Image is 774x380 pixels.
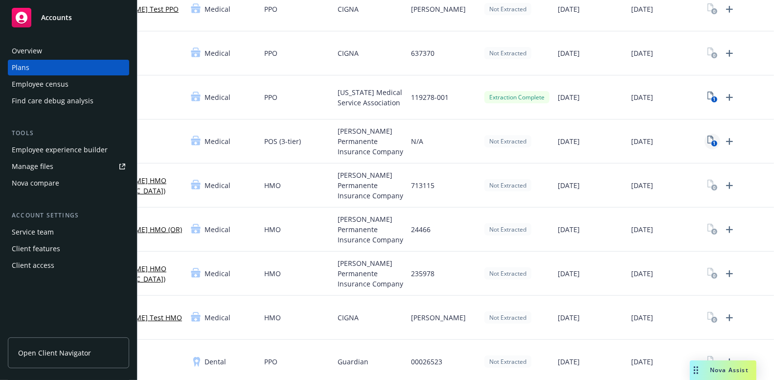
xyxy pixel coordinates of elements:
span: HMO [264,224,281,235]
a: Employee census [8,76,129,92]
text: 1 [713,141,715,147]
div: Not Extracted [484,311,531,324]
span: 235978 [411,268,434,279]
a: Upload Plan Documents [722,354,737,370]
a: Overview [8,43,129,59]
div: Manage files [12,159,53,174]
a: [PERSON_NAME] Test HMO [93,312,182,323]
span: Medical [205,136,230,146]
span: Medical [205,268,230,279]
span: Medical [205,48,230,58]
span: [PERSON_NAME] [411,312,466,323]
div: Plans [12,60,29,75]
a: Find care debug analysis [8,93,129,109]
a: Manage files [8,159,129,174]
span: Nova Assist [710,366,749,374]
div: Account settings [8,211,129,220]
div: Extraction Complete [484,91,549,103]
span: [DATE] [631,356,653,367]
span: CIGNA [338,312,359,323]
div: Drag to move [690,360,702,380]
div: Service team [12,224,54,240]
span: 713115 [411,180,434,190]
a: Accounts [8,4,129,31]
span: HMO [264,268,281,279]
a: View Plan Documents [705,310,720,326]
span: PPO [264,356,277,367]
span: Open Client Navigator [18,348,91,358]
div: Client access [12,258,54,273]
a: Upload Plan Documents [722,266,737,282]
span: [PERSON_NAME] Permanente Insurance Company [338,126,403,157]
span: [DATE] [631,224,653,235]
a: Service team [8,224,129,240]
span: [DATE] [631,268,653,279]
span: PPO [264,92,277,102]
span: [PERSON_NAME] Permanente Insurance Company [338,258,403,289]
a: Employee experience builder [8,142,129,158]
a: View Plan Documents [705,46,720,61]
a: Upload Plan Documents [722,222,737,237]
a: Upload Plan Documents [722,1,737,17]
span: [DATE] [558,92,580,102]
span: [DATE] [631,92,653,102]
a: Upload Plan Documents [722,310,737,326]
a: [PERSON_NAME] HMO (OR) [93,224,182,235]
span: Medical [205,92,230,102]
span: Medical [205,224,230,235]
span: Accounts [41,14,72,22]
a: [PERSON_NAME] HMO ([GEOGRAPHIC_DATA]) [93,175,183,196]
span: [DATE] [558,48,580,58]
span: Medical [205,4,230,14]
div: Not Extracted [484,356,531,368]
span: Medical [205,312,230,323]
span: [DATE] [558,356,580,367]
span: [DATE] [558,268,580,279]
span: [DATE] [631,4,653,14]
span: 119278-001 [411,92,449,102]
span: [PERSON_NAME] [411,4,466,14]
a: View Plan Documents [705,222,720,237]
div: Client features [12,241,60,257]
div: Not Extracted [484,223,531,236]
div: Find care debug analysis [12,93,93,109]
span: [US_STATE] Medical Service Association [338,87,403,108]
a: [PERSON_NAME] HMO ([GEOGRAPHIC_DATA]) [93,263,183,284]
span: 637370 [411,48,434,58]
text: 1 [713,96,715,103]
a: View Plan Documents [705,1,720,17]
a: View Plan Documents [705,90,720,105]
div: Not Extracted [484,3,531,15]
span: CIGNA [338,48,359,58]
span: PPO [264,4,277,14]
div: Not Extracted [484,179,531,191]
a: Upload Plan Documents [722,90,737,105]
span: [DATE] [631,136,653,146]
span: [DATE] [631,48,653,58]
span: 24466 [411,224,431,235]
span: [DATE] [631,312,653,323]
a: View Plan Documents [705,266,720,282]
span: Dental [205,356,226,367]
div: Not Extracted [484,135,531,147]
div: Nova compare [12,175,59,191]
button: Nova Assist [690,360,756,380]
a: Upload Plan Documents [722,178,737,193]
a: Plans [8,60,129,75]
span: [DATE] [558,312,580,323]
span: Medical [205,180,230,190]
div: Not Extracted [484,47,531,59]
a: Upload Plan Documents [722,134,737,149]
span: [DATE] [558,4,580,14]
a: Nova compare [8,175,129,191]
div: Overview [12,43,42,59]
div: Tools [8,128,129,138]
span: HMO [264,312,281,323]
a: Client features [8,241,129,257]
a: Upload Plan Documents [722,46,737,61]
span: [DATE] [558,136,580,146]
div: Not Extracted [484,267,531,280]
span: [DATE] [558,180,580,190]
span: POS (3-tier) [264,136,301,146]
span: PPO [264,48,277,58]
